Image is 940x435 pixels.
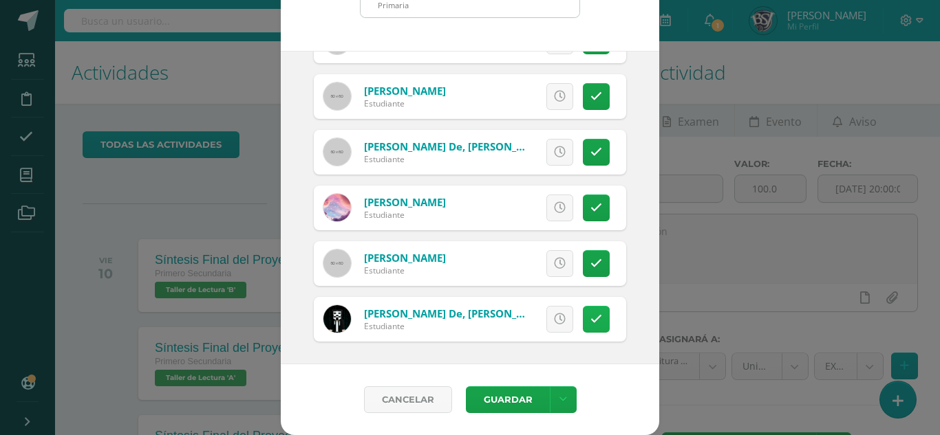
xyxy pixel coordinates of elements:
[364,251,446,265] a: [PERSON_NAME]
[364,320,529,332] div: Estudiante
[364,209,446,221] div: Estudiante
[364,195,446,209] a: [PERSON_NAME]
[364,386,452,413] a: Cancelar
[364,84,446,98] a: [PERSON_NAME]
[323,82,351,110] img: 60x60
[364,153,529,165] div: Estudiante
[323,249,351,277] img: 60x60
[364,98,446,109] div: Estudiante
[364,265,446,276] div: Estudiante
[364,140,550,153] a: [PERSON_NAME] de, [PERSON_NAME]
[364,306,550,320] a: [PERSON_NAME] de, [PERSON_NAME]
[466,386,550,413] button: Guardar
[323,305,351,333] img: 37a6c76ca82ef55260f2c8e4bcb01404.png
[323,138,351,166] img: 60x60
[323,194,351,221] img: f6b7beb4be8998df68644be375c7492f.png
